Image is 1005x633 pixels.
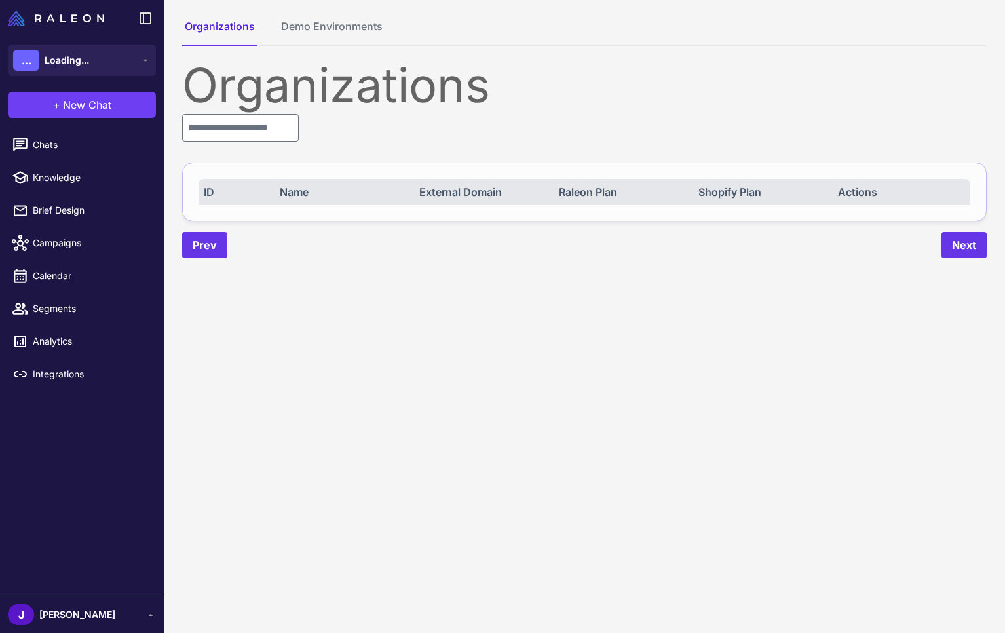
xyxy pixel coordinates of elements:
[33,367,148,381] span: Integrations
[8,10,104,26] img: Raleon Logo
[182,62,987,109] div: Organizations
[33,203,148,218] span: Brief Design
[278,18,385,46] button: Demo Environments
[63,97,111,113] span: New Chat
[838,184,965,200] div: Actions
[204,184,267,200] div: ID
[5,131,159,159] a: Chats
[5,328,159,355] a: Analytics
[419,184,546,200] div: External Domain
[8,92,156,118] button: +New Chat
[182,232,227,258] button: Prev
[33,138,148,152] span: Chats
[5,229,159,257] a: Campaigns
[33,301,148,316] span: Segments
[33,334,148,349] span: Analytics
[5,360,159,388] a: Integrations
[280,184,407,200] div: Name
[53,97,60,113] span: +
[8,45,156,76] button: ...Loading...
[33,269,148,283] span: Calendar
[5,164,159,191] a: Knowledge
[5,197,159,224] a: Brief Design
[13,50,39,71] div: ...
[45,53,89,67] span: Loading...
[941,232,987,258] button: Next
[182,18,257,46] button: Organizations
[39,607,115,622] span: [PERSON_NAME]
[8,10,109,26] a: Raleon Logo
[5,295,159,322] a: Segments
[698,184,825,200] div: Shopify Plan
[559,184,686,200] div: Raleon Plan
[5,262,159,290] a: Calendar
[33,170,148,185] span: Knowledge
[8,604,34,625] div: J
[33,236,148,250] span: Campaigns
